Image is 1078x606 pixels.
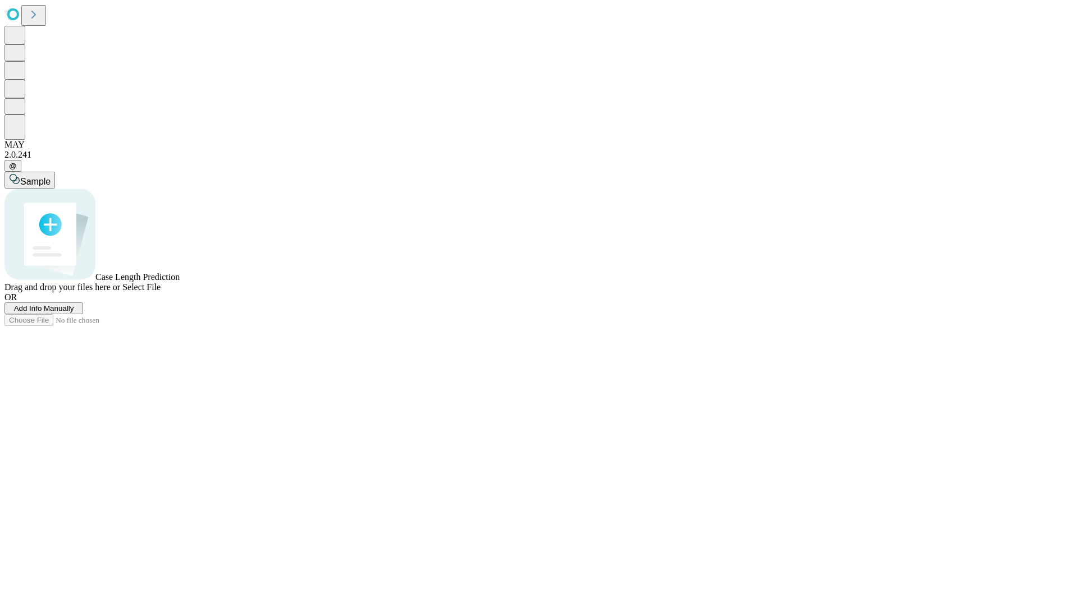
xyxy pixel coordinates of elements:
button: Add Info Manually [4,302,83,314]
div: MAY [4,140,1074,150]
span: Select File [122,282,161,292]
span: Add Info Manually [14,304,74,313]
span: Sample [20,177,51,186]
span: @ [9,162,17,170]
button: @ [4,160,21,172]
span: Drag and drop your files here or [4,282,120,292]
span: OR [4,292,17,302]
span: Case Length Prediction [95,272,180,282]
div: 2.0.241 [4,150,1074,160]
button: Sample [4,172,55,189]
